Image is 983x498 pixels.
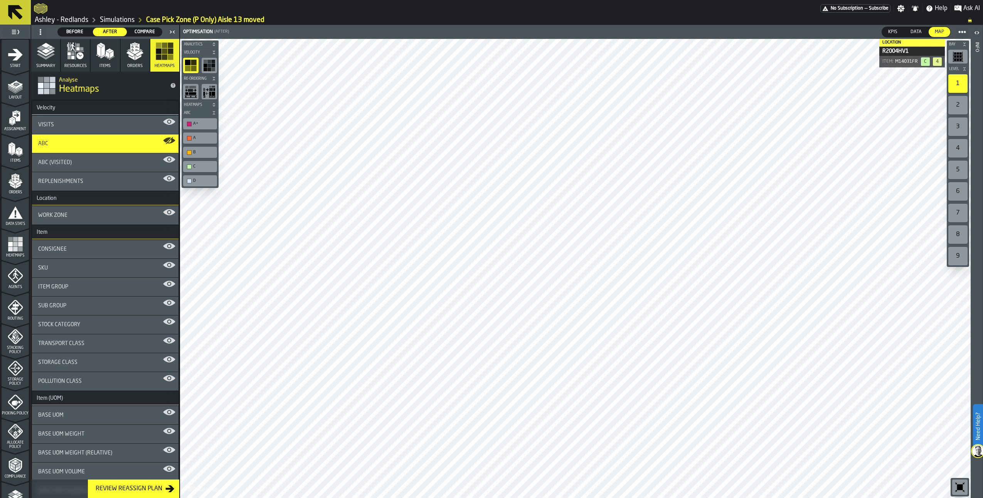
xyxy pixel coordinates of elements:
[163,172,175,184] label: button-toggle-Show on Map
[163,406,175,418] label: button-toggle-Show on Map
[193,136,215,141] div: A
[163,463,175,475] label: button-toggle-Show on Map
[38,412,64,418] span: Base Uom
[38,322,172,328] div: Title
[974,405,982,448] label: Need Help?
[32,101,178,115] h3: title-section-Velocity
[200,56,219,75] div: button-toolbar-undefined
[182,145,219,159] div: button-toolbar-undefined
[971,27,982,40] label: button-toggle-Open
[100,16,135,24] a: link-to-/wh/i/5ada57a6-213f-41bf-87e1-f77a1f45be79
[36,64,55,69] span: Summary
[947,245,969,267] div: button-toolbar-undefined
[182,111,210,115] span: ABC
[2,441,29,449] span: Allocate Policy
[38,340,172,347] div: Title
[38,178,172,184] div: Title
[865,6,867,11] span: —
[163,297,175,309] label: button-toggle-Show on Map
[163,425,175,437] label: button-toggle-Show on Map
[38,212,67,218] span: Work Zone
[879,39,945,47] div: Location
[947,202,969,224] div: button-toolbar-undefined
[163,278,175,290] label: button-toggle-Show on Map
[182,75,219,82] button: button-
[951,478,969,496] div: button-toolbar-undefined
[2,190,29,195] span: Orders
[193,164,215,169] div: C
[163,153,175,166] label: button-toggle-Show on Map
[2,71,29,102] li: menu Layout
[908,5,922,12] label: button-toggle-Notifications
[38,212,172,218] div: Title
[38,246,172,252] div: Title
[2,64,29,68] span: Start
[38,178,83,184] span: Replenishments
[948,67,961,71] span: Level
[32,297,178,315] div: stat-Sub Group
[32,259,178,277] div: stat-SKU
[2,355,29,386] li: menu Storage Policy
[882,27,904,37] div: thumb
[185,59,197,72] svg: show ABC heatmap
[2,346,29,354] span: Stacking Policy
[182,174,219,188] div: button-toolbar-undefined
[38,469,85,475] span: Base UOM Volume
[185,163,215,171] div: C
[185,86,197,98] svg: show triggered reorders heatmap
[2,166,29,197] li: menu Orders
[38,284,68,290] span: Item Group
[820,4,890,13] a: link-to-/wh/i/5ada57a6-213f-41bf-87e1-f77a1f45be79/pricing/
[2,475,29,479] span: Compliance
[948,96,968,114] div: 2
[38,450,172,456] div: Title
[2,411,29,416] span: Picking Policy
[32,195,61,201] div: Location
[2,253,29,258] span: Heatmaps
[2,229,29,260] li: menu Heatmaps
[185,177,215,185] div: D
[93,27,128,37] label: button-switch-multi-After
[193,121,215,126] div: A+
[182,481,225,496] a: logo-header
[32,334,178,353] div: stat-Transport Class
[182,50,210,55] span: Velocity
[38,469,172,475] div: Title
[182,103,210,107] span: Heatmaps
[948,161,968,179] div: 5
[895,59,918,64] span: M14031FR
[2,103,29,134] li: menu Assignment
[2,292,29,323] li: menu Routing
[203,59,215,72] svg: show Visits heatmap
[2,419,29,449] li: menu Allocate Policy
[193,150,215,155] div: B
[932,29,947,35] span: Map
[879,47,945,56] div: R2004HV1
[58,28,92,36] div: thumb
[2,40,29,70] li: menu Start
[948,139,968,158] div: 4
[38,284,172,290] div: Title
[894,5,908,12] label: button-toggle-Settings
[38,141,48,147] span: ABC
[32,172,178,191] div: stat-Replenishments
[907,29,925,35] span: Data
[948,225,968,244] div: 8
[182,56,200,75] div: button-toolbar-undefined
[59,75,164,83] h2: Sub Title
[948,117,968,136] div: 3
[182,40,219,48] button: button-
[93,28,127,36] div: thumb
[38,159,172,166] div: Title
[947,181,969,202] div: button-toolbar-undefined
[127,27,162,37] label: button-switch-multi-Compare
[2,324,29,355] li: menu Stacking Policy
[182,82,200,101] div: button-toolbar-undefined
[2,96,29,100] span: Layout
[948,182,968,201] div: 6
[948,74,968,93] div: 1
